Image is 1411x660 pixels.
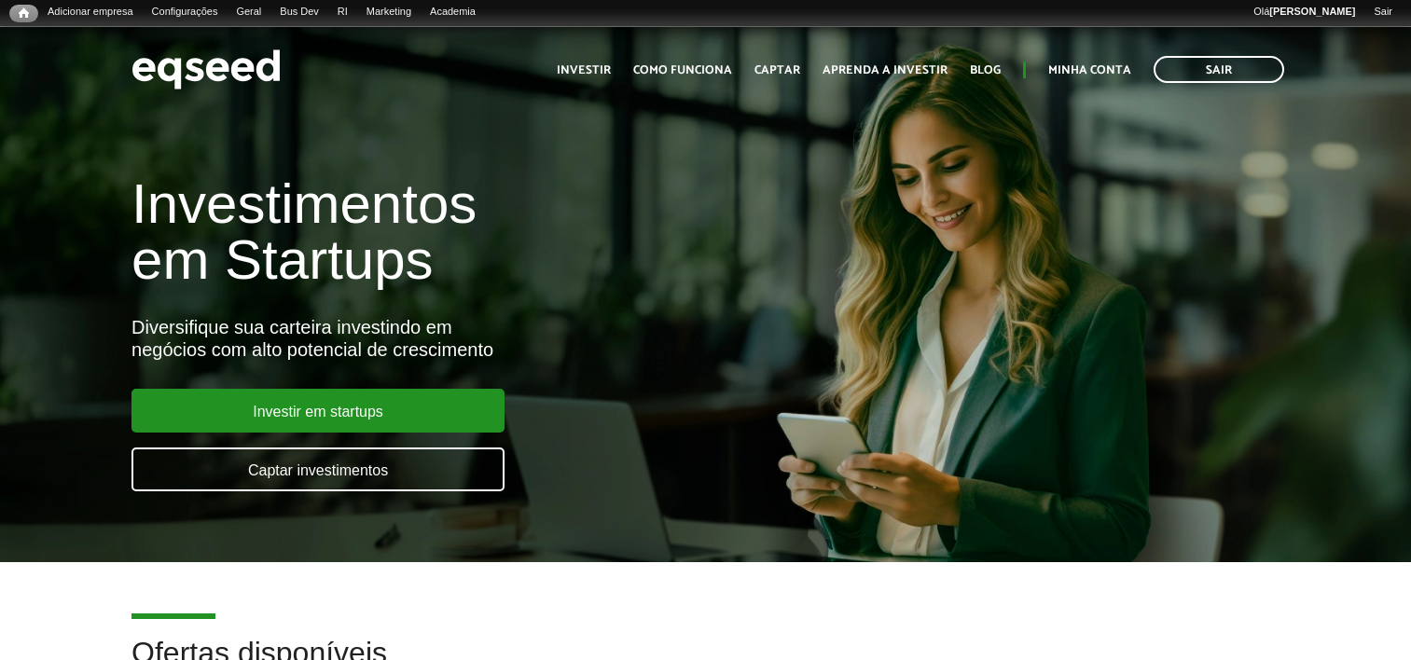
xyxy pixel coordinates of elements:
img: EqSeed [131,45,281,94]
a: Aprenda a investir [823,64,948,76]
h1: Investimentos em Startups [131,176,809,288]
a: Marketing [357,5,421,20]
span: Início [19,7,29,20]
a: Investir em startups [131,389,505,433]
a: Investir [557,64,611,76]
a: Início [9,5,38,22]
a: Olá[PERSON_NAME] [1244,5,1364,20]
a: Captar [754,64,800,76]
a: Bus Dev [270,5,328,20]
strong: [PERSON_NAME] [1269,6,1355,17]
a: Geral [227,5,270,20]
a: Academia [421,5,485,20]
a: Sair [1364,5,1402,20]
a: Como funciona [633,64,732,76]
a: Minha conta [1048,64,1131,76]
a: RI [328,5,357,20]
a: Configurações [143,5,228,20]
a: Adicionar empresa [38,5,143,20]
a: Captar investimentos [131,447,505,491]
a: Sair [1154,56,1284,83]
a: Blog [970,64,1001,76]
div: Diversifique sua carteira investindo em negócios com alto potencial de crescimento [131,316,809,361]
